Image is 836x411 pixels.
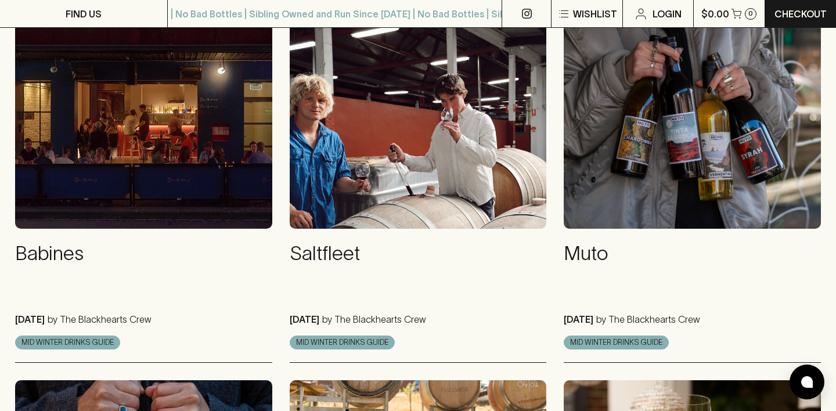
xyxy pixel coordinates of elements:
span: MID WINTER DRINKS GUIDE [564,337,668,348]
img: Screenshot 2025-08-08 at 12.13.14 pm.png [15,23,272,228]
h4: Saltfleet [290,241,547,266]
img: Screenshot 2025-08-08 at 12.02.48 pm.png [290,23,547,228]
h4: Babines [15,241,272,266]
h4: Muto [564,241,821,266]
p: by The Blackhearts Crew [593,314,700,325]
img: bubble-icon [801,376,813,388]
span: MID WINTER DRINKS GUIDE [16,337,120,348]
p: Login [653,7,682,21]
a: Babines[DATE]by The Blackhearts CrewMID WINTER DRINKS GUIDE [15,23,272,362]
p: by The Blackhearts Crew [319,314,426,325]
p: Wishlist [573,7,617,21]
span: MID WINTER DRINKS GUIDE [290,337,394,348]
img: Screenshot 2025-08-08 at 11.59.20 am.png [564,23,821,228]
p: FIND US [66,7,102,21]
a: Saltfleet[DATE]by The Blackhearts CrewMID WINTER DRINKS GUIDE [290,23,547,362]
p: 0 [748,10,753,17]
p: [DATE] [15,314,45,325]
p: $0.00 [701,7,729,21]
p: by The Blackhearts Crew [45,314,152,325]
p: Checkout [774,7,827,21]
p: [DATE] [564,314,593,325]
p: [DATE] [290,314,319,325]
a: Muto[DATE]by The Blackhearts CrewMID WINTER DRINKS GUIDE [564,23,821,362]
